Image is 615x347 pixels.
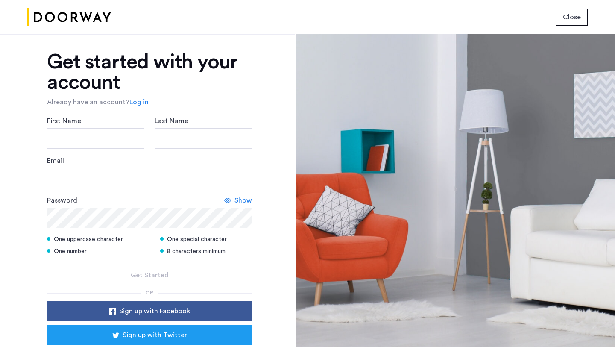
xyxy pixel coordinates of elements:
[160,235,252,244] div: One special character
[123,330,187,340] span: Sign up with Twitter
[47,156,64,166] label: Email
[47,325,252,345] button: button
[119,306,190,316] span: Sign up with Facebook
[155,116,188,126] label: Last Name
[47,265,252,285] button: button
[47,301,252,321] button: button
[47,99,129,106] span: Already have an account?
[234,195,252,206] span: Show
[27,1,111,33] img: logo
[556,9,588,26] button: button
[160,247,252,256] div: 8 characters minimum
[129,97,149,107] a: Log in
[146,290,153,295] span: or
[131,270,169,280] span: Get Started
[47,247,149,256] div: One number
[47,116,81,126] label: First Name
[47,235,149,244] div: One uppercase character
[47,195,77,206] label: Password
[47,52,252,93] h1: Get started with your account
[563,12,581,22] span: Close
